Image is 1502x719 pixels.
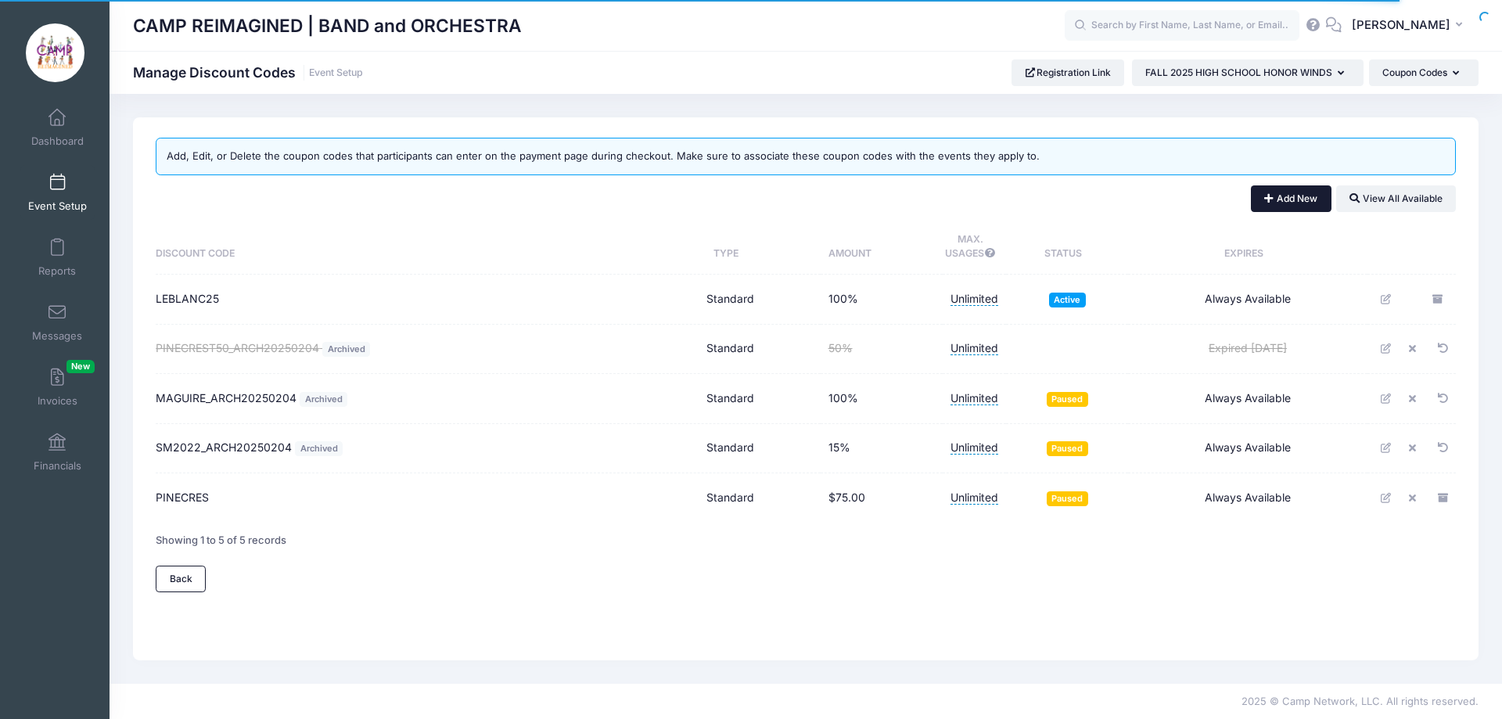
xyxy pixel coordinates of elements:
[639,473,821,523] td: Standard
[20,360,95,415] a: InvoicesNew
[34,459,81,473] span: Financials
[66,360,95,373] span: New
[20,295,95,350] a: Messages
[1145,67,1332,78] span: FALL 2025 HIGH SCHOOL HONOR WINDS
[821,473,943,523] td: $75.00
[28,200,87,213] span: Event Setup
[1012,59,1125,86] a: Registration Link
[26,23,84,82] img: CAMP REIMAGINED | BAND and ORCHESTRA
[133,8,522,44] h1: CAMP REIMAGINED | BAND and ORCHESTRA
[133,64,363,81] h1: Manage Discount Codes
[309,67,363,79] a: Event Setup
[20,165,95,220] a: Event Setup
[821,275,943,325] td: 100%
[1047,441,1088,456] span: Paused
[950,292,998,306] span: Unlimited
[1432,486,1456,509] a: Archive
[950,491,998,505] span: Unlimited
[156,566,206,592] a: Back
[821,325,943,375] td: 50%
[1128,275,1367,325] td: Always Available
[1128,374,1367,424] td: Always Available
[1065,10,1299,41] input: Search by First Name, Last Name, or Email...
[639,220,821,275] th: Type
[950,440,998,455] span: Unlimited
[156,440,292,454] span: SM2022_ARCH20250204
[1128,424,1367,474] td: Always Available
[821,220,943,275] th: Amount
[950,391,998,405] span: Unlimited
[1132,59,1364,86] button: FALL 2025 HIGH SCHOOL HONOR WINDS
[1432,386,1456,410] a: Restore
[821,374,943,424] td: 100%
[156,523,286,559] div: Showing 1 to 5 of 5 records
[1369,59,1479,86] button: Coupon Codes
[821,424,943,474] td: 15%
[156,341,319,354] span: PINECREST50_ARCH20250204
[31,135,84,148] span: Dashboard
[20,230,95,285] a: Reports
[1128,325,1367,375] td: Expired [DATE]
[1336,185,1456,212] button: View All Available
[1251,185,1331,212] button: Add New
[300,392,347,407] span: Archived
[156,391,296,404] span: MAGUIRE_ARCH20250204
[156,220,639,275] th: Discount Code
[38,394,77,408] span: Invoices
[1047,491,1088,506] span: Paused
[639,275,821,325] td: Standard
[639,374,821,424] td: Standard
[1427,287,1450,311] a: Archive
[1128,220,1367,275] th: Expires
[1352,16,1450,34] span: [PERSON_NAME]
[943,220,1006,275] th: Max. Usages
[156,138,1456,175] div: Add, Edit, or Delete the coupon codes that participants can enter on the payment page during chec...
[156,292,219,305] span: LEBLANC25
[1432,437,1456,460] a: Restore
[1432,337,1456,361] a: Restore
[20,425,95,480] a: Financials
[1241,695,1479,707] span: 2025 © Camp Network, LLC. All rights reserved.
[1128,473,1367,523] td: Always Available
[1047,392,1088,407] span: Paused
[156,491,209,504] span: PINECRES
[1049,293,1086,307] span: Active
[20,100,95,155] a: Dashboard
[38,264,76,278] span: Reports
[322,342,370,357] span: Archived
[32,329,82,343] span: Messages
[295,441,343,456] span: Archived
[1006,220,1128,275] th: Status
[950,341,998,355] span: Unlimited
[639,325,821,375] td: Standard
[1342,8,1479,44] button: [PERSON_NAME]
[639,424,821,474] td: Standard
